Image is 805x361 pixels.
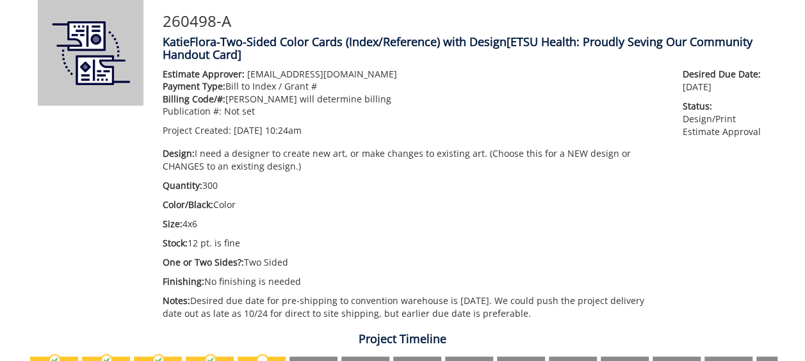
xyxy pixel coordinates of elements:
[163,275,664,288] p: No finishing is needed
[163,93,664,106] p: [PERSON_NAME] will determine billing
[683,68,767,93] p: [DATE]
[163,13,768,29] h3: 260498-A
[163,198,664,211] p: Color
[683,100,767,138] p: Design/Print Estimate Approval
[163,294,190,307] span: Notes:
[163,218,183,230] span: Size:
[163,198,213,211] span: Color/Black:
[163,179,202,191] span: Quantity:
[163,294,664,320] p: Desired due date for pre-shipping to convention warehouse is [DATE]. We could push the project de...
[163,147,664,173] p: I need a designer to create new art, or make changes to existing art. (Choose this for a NEW desi...
[224,105,255,117] span: Not set
[234,124,302,136] span: [DATE] 10:24am
[163,147,195,159] span: Design:
[163,80,225,92] span: Payment Type:
[163,68,664,81] p: [EMAIL_ADDRESS][DOMAIN_NAME]
[28,333,777,346] h4: Project Timeline
[163,256,664,269] p: Two Sided
[683,100,767,113] span: Status:
[163,34,752,62] span: [ETSU Health: Proudly Seving Our Community Handout Card]
[163,124,231,136] span: Project Created:
[163,256,244,268] span: One or Two Sides?:
[163,80,664,93] p: Bill to Index / Grant #
[163,237,188,249] span: Stock:
[163,36,768,61] h4: KatieFlora-Two-Sided Color Cards (Index/Reference) with Design
[163,93,225,105] span: Billing Code/#:
[163,179,664,192] p: 300
[163,68,245,80] span: Estimate Approver:
[163,105,222,117] span: Publication #:
[163,218,664,230] p: 4x6
[163,275,204,287] span: Finishing:
[163,237,664,250] p: 12 pt. is fine
[683,68,767,81] span: Desired Due Date:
